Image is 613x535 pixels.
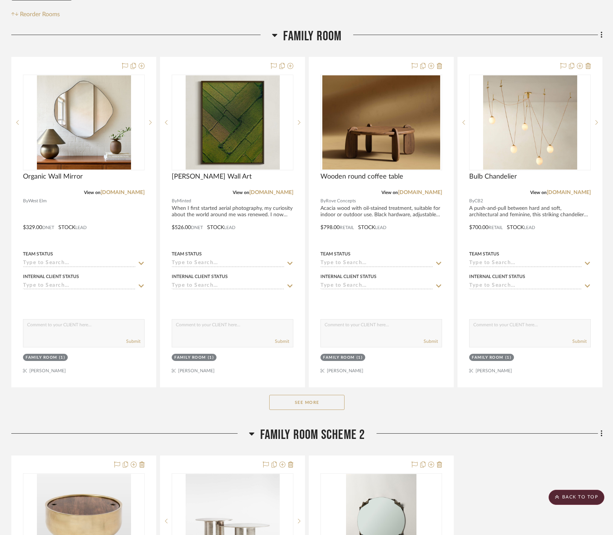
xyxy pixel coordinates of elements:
div: Internal Client Status [469,273,525,280]
button: Submit [424,338,438,345]
a: [DOMAIN_NAME] [101,190,145,195]
button: Submit [572,338,587,345]
input: Type to Search… [320,283,433,290]
div: (1) [208,355,214,361]
input: Type to Search… [172,260,284,267]
div: (1) [59,355,66,361]
button: Submit [275,338,289,345]
span: Bulb Chandelier [469,173,517,181]
span: Reorder Rooms [20,10,60,19]
div: Team Status [172,251,202,257]
span: View on [381,190,398,195]
div: Family Room [26,355,57,361]
button: Submit [126,338,140,345]
scroll-to-top-button: BACK TO TOP [549,490,604,505]
span: By [23,197,28,205]
div: Family Room [323,355,355,361]
span: By [469,197,474,205]
span: CB2 [474,197,483,205]
div: Internal Client Status [172,273,228,280]
button: Reorder Rooms [11,10,60,19]
div: Family Room [472,355,503,361]
div: Internal Client Status [320,273,377,280]
img: Wooden round coffee table [322,75,440,170]
span: Organic Wall Mirror [23,173,83,181]
span: [PERSON_NAME] Wall Art [172,173,252,181]
span: West Elm [28,197,47,205]
input: Type to Search… [469,260,582,267]
span: View on [233,190,249,195]
input: Type to Search… [320,260,433,267]
div: Team Status [23,251,53,257]
img: Organic Wall Mirror [37,75,131,170]
span: Rove Concepts [326,197,356,205]
span: Wooden round coffee table [320,173,403,181]
div: Team Status [320,251,351,257]
span: Family Room Scheme 2 [260,427,365,443]
div: (1) [357,355,363,361]
img: Bulb Chandelier [483,75,577,170]
input: Type to Search… [172,283,284,290]
img: Paddy fields Wall Art [186,75,280,170]
a: [DOMAIN_NAME] [249,190,293,195]
input: Type to Search… [469,283,582,290]
a: [DOMAIN_NAME] [398,190,442,195]
span: By [172,197,177,205]
div: Family Room [174,355,206,361]
input: Type to Search… [23,283,136,290]
div: Internal Client Status [23,273,79,280]
button: See More [269,395,345,410]
span: Family Room [283,28,342,44]
span: Minted [177,197,191,205]
span: View on [530,190,547,195]
div: 0 [172,75,293,170]
div: (1) [505,355,512,361]
span: View on [84,190,101,195]
a: [DOMAIN_NAME] [547,190,591,195]
input: Type to Search… [23,260,136,267]
span: By [320,197,326,205]
div: Team Status [469,251,499,257]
